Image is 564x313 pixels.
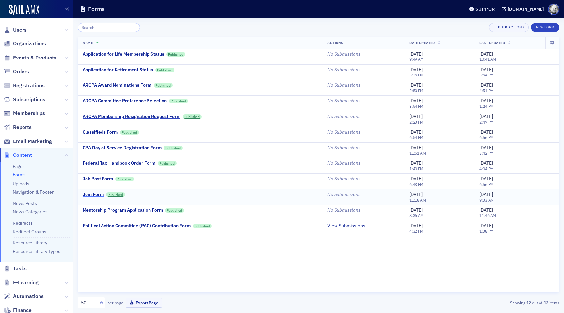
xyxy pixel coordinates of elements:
[409,104,423,109] time: 3:54 PM
[409,197,426,203] time: 11:18 AM
[327,82,400,88] div: No Submissions
[525,300,532,305] strong: 12
[169,99,188,103] a: Published
[531,24,559,30] a: New Form
[479,182,493,187] time: 6:56 PM
[107,300,123,305] label: per page
[479,119,493,124] time: 2:47 PM
[479,82,493,88] span: [DATE]
[327,176,400,182] div: No Submissions
[13,110,45,117] span: Memberships
[409,129,423,135] span: [DATE]
[83,207,163,213] a: Mentorship Program Application Form
[479,223,493,229] span: [DATE]
[4,138,52,145] a: Email Marketing
[88,5,105,13] h1: Forms
[193,224,212,228] a: Published
[154,83,173,88] a: Published
[13,40,46,47] span: Organizations
[409,176,423,182] span: [DATE]
[13,189,54,195] a: Navigation & Footer
[9,5,39,15] img: SailAMX
[13,152,32,159] span: Content
[409,41,435,45] span: Date Created
[479,51,493,57] span: [DATE]
[479,145,493,151] span: [DATE]
[13,220,33,226] a: Redirects
[13,248,60,254] a: Resource Library Types
[83,160,155,166] div: Federal Tax Handbook Order Form
[409,135,423,140] time: 6:54 PM
[409,228,423,234] time: 4:32 PM
[4,26,27,34] a: Users
[78,23,140,32] input: Search…
[83,114,180,120] a: ARCPA Membership Resignation Request Form
[508,6,544,12] div: [DOMAIN_NAME]
[327,223,365,229] a: View Submissions
[13,96,45,103] span: Subscriptions
[479,197,494,203] time: 9:33 AM
[166,52,185,57] a: Published
[479,207,493,213] span: [DATE]
[479,176,493,182] span: [DATE]
[479,72,493,77] time: 3:54 PM
[548,4,559,15] span: Profile
[327,160,400,166] div: No Submissions
[409,150,426,156] time: 11:51 AM
[498,25,524,29] div: Bulk Actions
[83,176,113,182] a: Job Post Form
[13,200,37,206] a: News Posts
[4,265,27,272] a: Tasks
[13,138,52,145] span: Email Marketing
[409,98,423,104] span: [DATE]
[479,150,493,156] time: 3:42 PM
[327,41,343,45] span: Actions
[13,68,29,75] span: Orders
[409,113,423,119] span: [DATE]
[479,41,505,45] span: Last Updated
[13,26,27,34] span: Users
[83,41,93,45] span: Name
[83,51,164,57] a: Application for Life Membership Status
[13,240,47,246] a: Resource Library
[83,145,162,151] a: CPA Day of Service Registration Form
[327,98,400,104] div: No Submissions
[13,82,45,89] span: Registrations
[83,98,167,104] a: ARCPA Committee Preference Selection
[13,265,27,272] span: Tasks
[409,72,423,77] time: 3:26 PM
[327,114,400,120] div: No Submissions
[409,82,423,88] span: [DATE]
[126,298,162,308] button: Export Page
[13,209,48,215] a: News Categories
[542,300,549,305] strong: 12
[327,145,400,151] div: No Submissions
[327,67,400,73] div: No Submissions
[83,67,153,73] a: Application for Retirement Status
[83,129,118,135] div: Classifieds Form
[83,192,104,198] a: Join Form
[4,124,32,131] a: Reports
[531,23,559,32] button: New Form
[13,124,32,131] span: Reports
[409,67,423,73] span: [DATE]
[409,119,423,124] time: 2:23 PM
[479,104,493,109] time: 1:24 PM
[479,57,496,62] time: 10:41 AM
[409,213,424,218] time: 8:36 AM
[83,82,151,88] a: ARCPA Award Nominations Form
[81,299,95,306] div: 50
[13,181,29,187] a: Uploads
[4,293,44,300] a: Automations
[409,145,423,151] span: [DATE]
[409,160,423,166] span: [DATE]
[409,191,423,197] span: [DATE]
[479,98,493,104] span: [DATE]
[106,192,125,197] a: Published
